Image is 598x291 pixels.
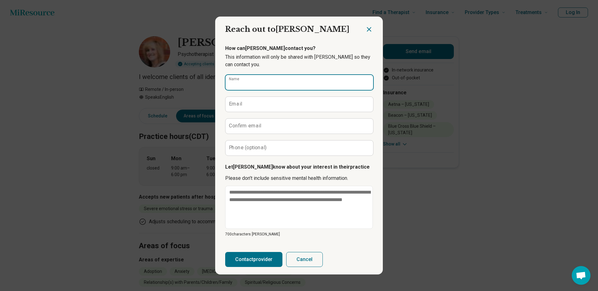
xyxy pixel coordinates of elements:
p: This information will only be shared with [PERSON_NAME] so they can contact you. [225,53,373,68]
button: Close dialog [365,26,373,33]
button: Cancel [286,252,323,267]
p: 700 characters [PERSON_NAME] [225,231,373,237]
span: Reach out to [PERSON_NAME] [225,25,349,34]
label: Confirm email [229,123,261,128]
label: Phone (optional) [229,145,267,150]
label: Email [229,101,242,106]
p: Please don’t include sensitive mental health information. [225,175,373,182]
button: Contactprovider [225,252,282,267]
p: How can [PERSON_NAME] contact you? [225,45,373,52]
p: Let [PERSON_NAME] know about your interest in their practice [225,163,373,171]
label: Name [229,77,239,81]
